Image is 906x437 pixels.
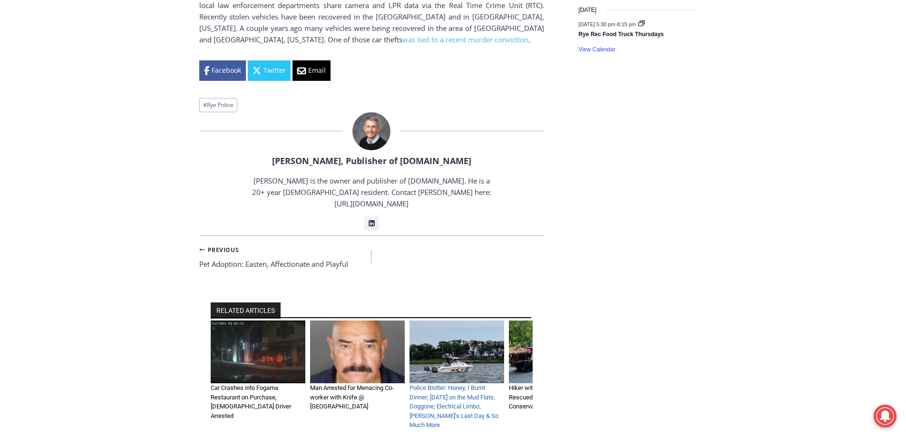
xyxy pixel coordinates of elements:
[199,245,239,254] small: Previous
[203,101,207,109] span: #
[310,320,405,384] img: (PHOTO: Clodomiro Jesus Allain, 71 of Port Chester, was arrested by Rye PD on Tuesday, July 18, 2...
[199,98,237,113] a: #Rye Police
[251,175,492,209] p: [PERSON_NAME] is the owner and publisher of [DOMAIN_NAME]. He is a 20+ year [DEMOGRAPHIC_DATA] re...
[199,243,372,270] a: PreviousPet Adoption: Easten, Affectionate and Playful
[578,21,637,27] time: -
[409,320,504,384] img: Rye PD Police Boat PB1
[199,60,246,80] a: Facebook
[211,320,305,437] div: 1 of 6
[211,320,305,384] img: (PHOTO: A 19-year-old Port Chester man was arrested on Saturday, March 12th after a Rye PD pursui...
[272,155,471,166] a: [PERSON_NAME], Publisher of [DOMAIN_NAME]
[292,60,331,80] a: Email
[211,384,291,419] a: Car Crashes into Fogama Restaurant on Purchase, [DEMOGRAPHIC_DATA] Driver Arrested
[211,302,281,319] h2: RELATED ARTICLES
[310,384,394,410] a: Man Arrested for Menacing Co-worker with Knife @ [GEOGRAPHIC_DATA]
[578,21,615,27] span: [DATE] 5:30 pm
[578,31,663,39] a: Rye Rec Food Truck Thursdays
[310,320,405,437] div: 2 of 6
[409,320,504,437] div: 3 of 6
[402,35,528,44] a: was tied to a recent murder conviction
[509,320,604,384] img: (PHOTO: A hiker with a severe head injury was rescued from the Marshlands Conservancy in Rye, NY ...
[578,6,596,15] time: [DATE]
[617,21,636,27] span: 8:15 pm
[578,46,615,53] a: View Calendar
[409,384,498,428] a: Police Blotter: Honey, I Burnt Dinner; [DATE] on the Mud Flats; Doggone; Electrical Limbo; [PERSO...
[509,384,604,410] a: Hiker with Severe [MEDICAL_DATA] Rescued from Marshlands Conservancy
[509,320,604,437] div: 4 of 6
[248,60,291,80] a: Twitter
[199,243,544,270] nav: Posts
